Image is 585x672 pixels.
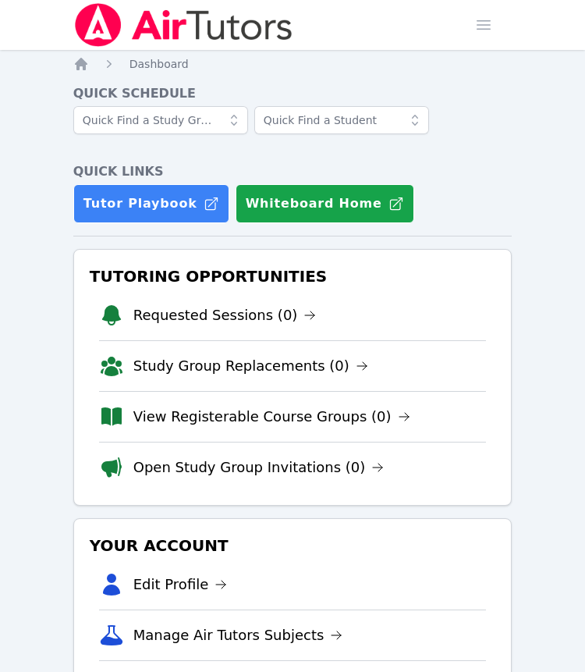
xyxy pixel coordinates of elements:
input: Quick Find a Student [254,106,429,134]
a: View Registerable Course Groups (0) [133,406,410,428]
img: Air Tutors [73,3,294,47]
a: Tutor Playbook [73,184,229,223]
a: Study Group Replacements (0) [133,355,368,377]
input: Quick Find a Study Group [73,106,248,134]
a: Dashboard [129,56,189,72]
nav: Breadcrumb [73,56,512,72]
h4: Quick Schedule [73,84,512,103]
h4: Quick Links [73,162,512,181]
a: Open Study Group Invitations (0) [133,457,385,478]
h3: Tutoring Opportunities [87,262,499,290]
button: Whiteboard Home [236,184,414,223]
h3: Your Account [87,532,499,560]
span: Dashboard [129,58,189,70]
a: Edit Profile [133,574,228,596]
a: Manage Air Tutors Subjects [133,624,343,646]
a: Requested Sessions (0) [133,304,317,326]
